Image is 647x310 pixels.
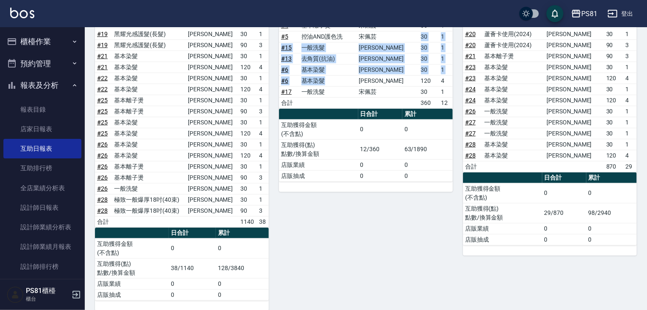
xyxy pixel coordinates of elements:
td: 合計 [279,97,299,108]
a: #17 [281,88,292,95]
td: [PERSON_NAME] [186,95,238,106]
td: 120 [238,84,257,95]
td: 1 [624,128,637,139]
table: a dense table [463,7,637,172]
td: [PERSON_NAME] [186,28,238,39]
a: #6 [281,66,288,73]
td: 極致一般爆厚18吋(40束) [112,194,186,205]
td: 1 [257,161,269,172]
td: 12/360 [358,139,402,159]
td: 一般洗髮 [299,86,357,97]
td: 4 [257,84,269,95]
td: [PERSON_NAME] [544,106,604,117]
td: 120 [419,75,439,86]
td: 0 [586,223,637,234]
td: 0 [169,289,216,300]
td: [PERSON_NAME] [186,128,238,139]
td: 3 [257,106,269,117]
td: 12 [439,97,453,108]
td: 宋佩芸 [357,86,418,97]
td: 120 [604,95,624,106]
a: 設計師業績月報表 [3,237,81,256]
td: 29 [624,161,637,172]
a: #23 [465,64,476,70]
td: [PERSON_NAME] [544,95,604,106]
button: save [547,5,563,22]
a: 互助日報表 [3,139,81,158]
table: a dense table [463,172,637,245]
th: 日合計 [169,228,216,239]
td: [PERSON_NAME] [186,62,238,73]
a: 每日收支明細 [3,276,81,296]
button: 預約管理 [3,53,81,75]
td: 4 [624,95,637,106]
td: 30 [419,64,439,75]
td: 基本染髮 [482,139,545,150]
td: 宋佩芸 [357,31,418,42]
td: 30 [604,106,624,117]
td: 0 [358,119,402,139]
a: 店家日報表 [3,119,81,139]
td: 一般洗髮 [482,106,545,117]
td: 30 [238,28,257,39]
td: 蘆薈卡使用(2024) [482,28,545,39]
td: 0 [542,223,586,234]
a: #22 [97,86,108,93]
td: 基本離子燙 [112,95,186,106]
td: 30 [604,139,624,150]
td: 0 [169,238,216,258]
td: [PERSON_NAME] [186,139,238,150]
td: [PERSON_NAME] [544,39,604,51]
td: 基本離子燙 [482,51,545,62]
td: 30 [238,183,257,194]
a: #20 [465,42,476,48]
td: 合計 [95,216,112,227]
a: #23 [465,75,476,82]
td: [PERSON_NAME] [186,73,238,84]
td: 1 [439,86,453,97]
td: 30 [419,31,439,42]
a: #27 [465,119,476,126]
a: #24 [465,86,476,93]
td: 店販抽成 [95,289,169,300]
td: 90 [238,106,257,117]
td: 0 [216,238,269,258]
td: 基本染髮 [112,62,186,73]
td: 30 [238,194,257,205]
td: 基本離子燙 [112,172,186,183]
td: 互助獲得金額 (不含點) [95,238,169,258]
button: PS81 [568,5,601,23]
th: 累計 [402,109,453,120]
td: 互助獲得金額 (不含點) [463,183,542,203]
a: 互助排行榜 [3,158,81,178]
td: 0 [358,170,402,181]
td: 1 [439,31,453,42]
td: 1 [624,117,637,128]
td: 1 [439,42,453,53]
td: 極致一般爆厚18吋(40束) [112,205,186,216]
td: 控油AND護色洗 [299,31,357,42]
a: #28 [97,207,108,214]
td: 基本染髮 [112,84,186,95]
th: 累計 [216,228,269,239]
td: 去角質(抗油) [299,53,357,64]
td: [PERSON_NAME] [186,51,238,62]
td: 30 [604,28,624,39]
td: 0 [402,159,453,170]
button: 登出 [604,6,637,22]
button: 報表及分析 [3,74,81,96]
td: 互助獲得(點) 點數/換算金額 [95,258,169,278]
td: 1 [439,53,453,64]
td: [PERSON_NAME] [357,53,418,64]
a: #6 [281,77,288,84]
a: #13 [281,55,292,62]
a: #22 [97,75,108,82]
p: 櫃台 [26,295,69,303]
a: #28 [465,141,476,148]
td: [PERSON_NAME] [186,205,238,216]
td: 4 [257,128,269,139]
table: a dense table [95,7,269,228]
td: 基本染髮 [112,117,186,128]
a: 報表目錄 [3,100,81,119]
td: 870 [604,161,624,172]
